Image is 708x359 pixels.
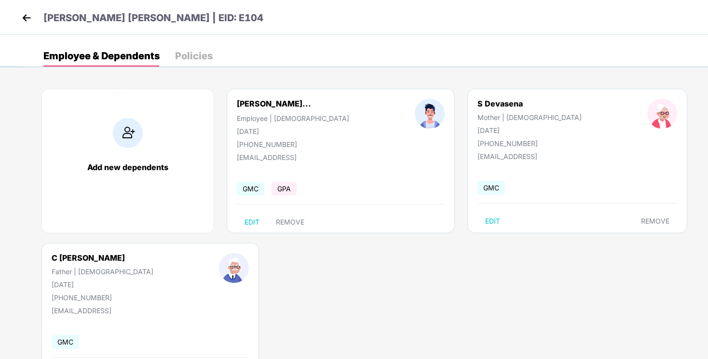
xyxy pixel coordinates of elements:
div: C [PERSON_NAME] [52,253,153,263]
button: REMOVE [633,213,677,229]
img: profileImage [415,99,445,129]
div: Add new dependents [52,162,204,172]
img: profileImage [219,253,249,283]
div: [EMAIL_ADDRESS] [52,306,148,315]
div: [DATE] [477,126,582,134]
div: Father | [DEMOGRAPHIC_DATA] [52,267,153,276]
span: REMOVE [641,217,669,225]
div: [PERSON_NAME]... [237,99,311,108]
span: EDIT [245,218,259,226]
img: addIcon [113,118,143,148]
div: [EMAIL_ADDRESS] [237,153,333,161]
div: [PHONE_NUMBER] [237,140,349,148]
div: [PHONE_NUMBER] [477,139,582,147]
button: EDIT [477,213,508,229]
span: GMC [237,182,264,196]
div: Policies [175,51,213,61]
p: [PERSON_NAME] [PERSON_NAME] | EID: E104 [43,11,263,26]
span: GMC [477,181,505,195]
div: Mother | [DEMOGRAPHIC_DATA] [477,113,582,121]
div: [EMAIL_ADDRESS] [477,152,574,160]
span: REMOVE [276,218,304,226]
button: REMOVE [268,214,312,230]
div: [DATE] [52,280,153,289]
div: S Devasena [477,99,582,108]
div: Employee | [DEMOGRAPHIC_DATA] [237,114,349,122]
span: GMC [52,335,79,349]
button: EDIT [237,214,267,230]
img: back [19,11,34,25]
div: Employee & Dependents [43,51,160,61]
div: [DATE] [237,127,349,135]
span: GPA [272,182,297,196]
div: [PHONE_NUMBER] [52,293,153,302]
img: profileImage [647,99,677,129]
span: EDIT [485,217,500,225]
